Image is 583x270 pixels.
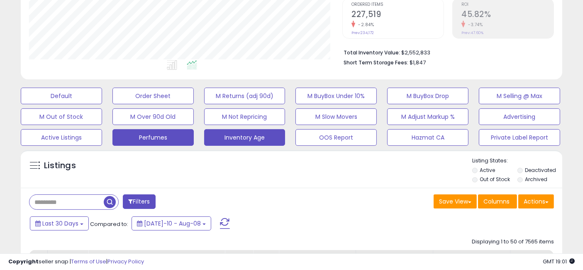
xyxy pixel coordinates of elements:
[387,88,468,104] button: M BuyBox Drop
[434,194,477,209] button: Save View
[478,194,517,209] button: Columns
[479,129,560,146] button: Private Label Report
[465,22,483,28] small: -3.74%
[480,167,495,174] label: Active
[107,258,144,265] a: Privacy Policy
[112,129,194,146] button: Perfumes
[295,108,377,125] button: M Slow Movers
[144,219,201,228] span: [DATE]-10 - Aug-08
[42,219,78,228] span: Last 30 Days
[479,88,560,104] button: M Selling @ Max
[204,129,285,146] button: Inventory Age
[71,258,106,265] a: Terms of Use
[479,108,560,125] button: Advertising
[8,258,144,266] div: seller snap | |
[483,197,510,206] span: Columns
[112,108,194,125] button: M Over 90d Old
[204,108,285,125] button: M Not Repricing
[480,176,510,183] label: Out of Stock
[21,129,102,146] button: Active Listings
[351,2,444,7] span: Ordered Items
[472,238,554,246] div: Displaying 1 to 50 of 7565 items
[355,22,374,28] small: -2.84%
[295,129,377,146] button: OOS Report
[387,129,468,146] button: Hazmat CA
[8,258,39,265] strong: Copyright
[472,157,562,165] p: Listing States:
[387,108,468,125] button: M Adjust Markup %
[112,88,194,104] button: Order Sheet
[204,88,285,104] button: M Returns (adj 90d)
[344,47,548,57] li: $2,552,833
[525,176,548,183] label: Archived
[351,10,444,21] h2: 227,519
[461,30,483,35] small: Prev: 47.60%
[295,88,377,104] button: M BuyBox Under 10%
[461,2,554,7] span: ROI
[518,194,554,209] button: Actions
[132,216,211,231] button: [DATE]-10 - Aug-08
[21,108,102,125] button: M Out of Stock
[543,258,575,265] span: 2025-09-8 19:01 GMT
[344,49,400,56] b: Total Inventory Value:
[90,220,128,228] span: Compared to:
[410,59,426,66] span: $1,847
[525,167,556,174] label: Deactivated
[30,216,89,231] button: Last 30 Days
[44,160,76,172] h5: Listings
[123,194,155,209] button: Filters
[21,88,102,104] button: Default
[351,30,374,35] small: Prev: 234,172
[344,59,408,66] b: Short Term Storage Fees:
[461,10,554,21] h2: 45.82%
